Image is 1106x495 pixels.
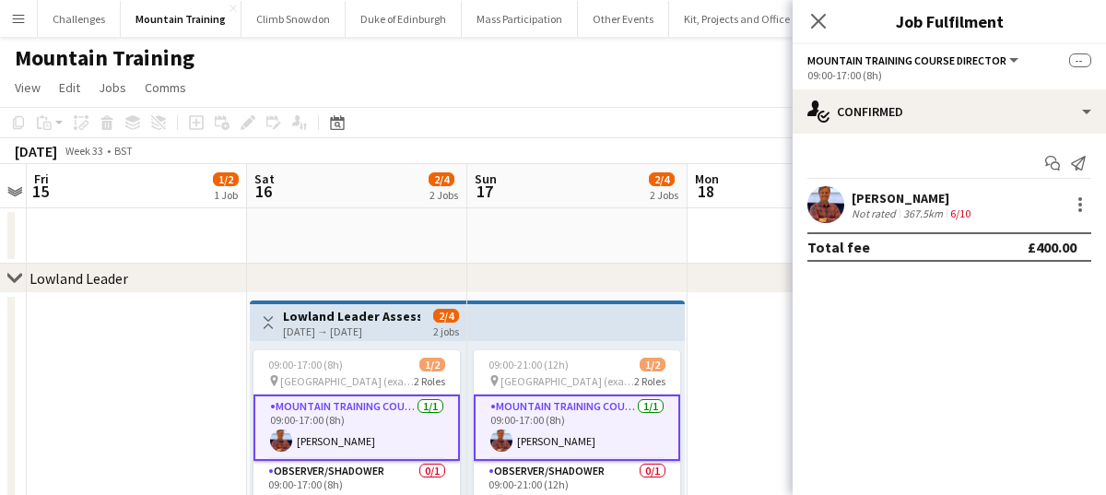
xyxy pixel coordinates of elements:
[852,190,974,206] div: [PERSON_NAME]
[433,309,459,323] span: 2/4
[252,181,275,202] span: 16
[650,188,678,202] div: 2 Jobs
[419,358,445,371] span: 1/2
[807,53,1021,67] button: Mountain Training Course Director
[29,269,128,288] div: Lowland Leader
[254,171,275,187] span: Sat
[488,358,569,371] span: 09:00-21:00 (12h)
[7,76,48,100] a: View
[793,89,1106,134] div: Confirmed
[253,395,460,461] app-card-role: Mountain Training Course Director1/109:00-17:00 (8h)[PERSON_NAME]
[15,79,41,96] span: View
[15,142,57,160] div: [DATE]
[474,395,680,461] app-card-role: Mountain Training Course Director1/109:00-17:00 (8h)[PERSON_NAME]
[692,181,719,202] span: 18
[634,374,665,388] span: 2 Roles
[61,144,107,158] span: Week 33
[214,188,238,202] div: 1 Job
[472,181,497,202] span: 17
[429,188,458,202] div: 2 Jobs
[52,76,88,100] a: Edit
[283,324,420,338] div: [DATE] → [DATE]
[145,79,186,96] span: Comms
[121,1,241,37] button: Mountain Training
[500,374,634,388] span: [GEOGRAPHIC_DATA] (exact location TBC)
[429,172,454,186] span: 2/4
[578,1,669,37] button: Other Events
[137,76,194,100] a: Comms
[807,238,870,256] div: Total fee
[669,1,806,37] button: Kit, Projects and Office
[807,53,1006,67] span: Mountain Training Course Director
[91,76,134,100] a: Jobs
[475,171,497,187] span: Sun
[1069,53,1091,67] span: --
[114,144,133,158] div: BST
[31,181,49,202] span: 15
[346,1,462,37] button: Duke of Edinburgh
[462,1,578,37] button: Mass Participation
[241,1,346,37] button: Climb Snowdon
[34,171,49,187] span: Fri
[950,206,971,220] app-skills-label: 6/10
[15,44,194,72] h1: Mountain Training
[99,79,126,96] span: Jobs
[268,358,343,371] span: 09:00-17:00 (8h)
[900,206,947,220] div: 367.5km
[1028,238,1077,256] div: £400.00
[695,171,719,187] span: Mon
[433,323,459,338] div: 2 jobs
[807,68,1091,82] div: 09:00-17:00 (8h)
[38,1,121,37] button: Challenges
[793,9,1106,33] h3: Job Fulfilment
[640,358,665,371] span: 1/2
[59,79,80,96] span: Edit
[283,308,420,324] h3: Lowland Leader Assessment - T25Q3MT-8772
[414,374,445,388] span: 2 Roles
[649,172,675,186] span: 2/4
[852,206,900,220] div: Not rated
[213,172,239,186] span: 1/2
[280,374,414,388] span: [GEOGRAPHIC_DATA] (exact location TBC)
